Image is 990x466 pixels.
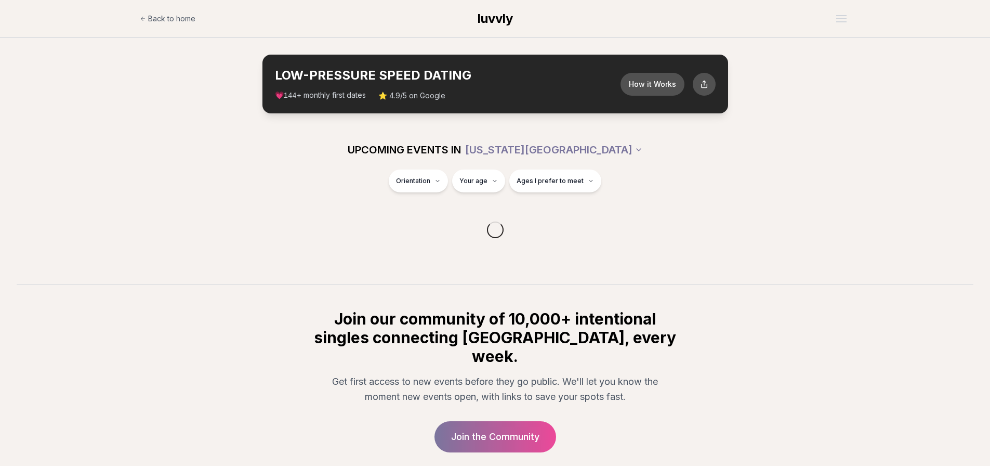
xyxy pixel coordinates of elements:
[478,10,513,27] a: luvvly
[465,138,643,161] button: [US_STATE][GEOGRAPHIC_DATA]
[321,374,670,405] p: Get first access to new events before they go public. We'll let you know the moment new events op...
[509,170,601,192] button: Ages I prefer to meet
[452,170,505,192] button: Your age
[434,421,556,452] a: Join the Community
[312,309,678,366] h2: Join our community of 10,000+ intentional singles connecting [GEOGRAPHIC_DATA], every week.
[396,177,430,185] span: Orientation
[275,90,366,101] span: 💗 + monthly first dates
[148,14,195,24] span: Back to home
[459,177,487,185] span: Your age
[478,11,513,26] span: luvvly
[621,73,684,96] button: How it Works
[275,67,621,84] h2: LOW-PRESSURE SPEED DATING
[389,170,448,192] button: Orientation
[140,8,195,29] a: Back to home
[284,92,297,100] span: 144
[832,11,851,27] button: Open menu
[378,90,445,101] span: ⭐ 4.9/5 on Google
[517,177,584,185] span: Ages I prefer to meet
[348,143,461,157] span: UPCOMING EVENTS IN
